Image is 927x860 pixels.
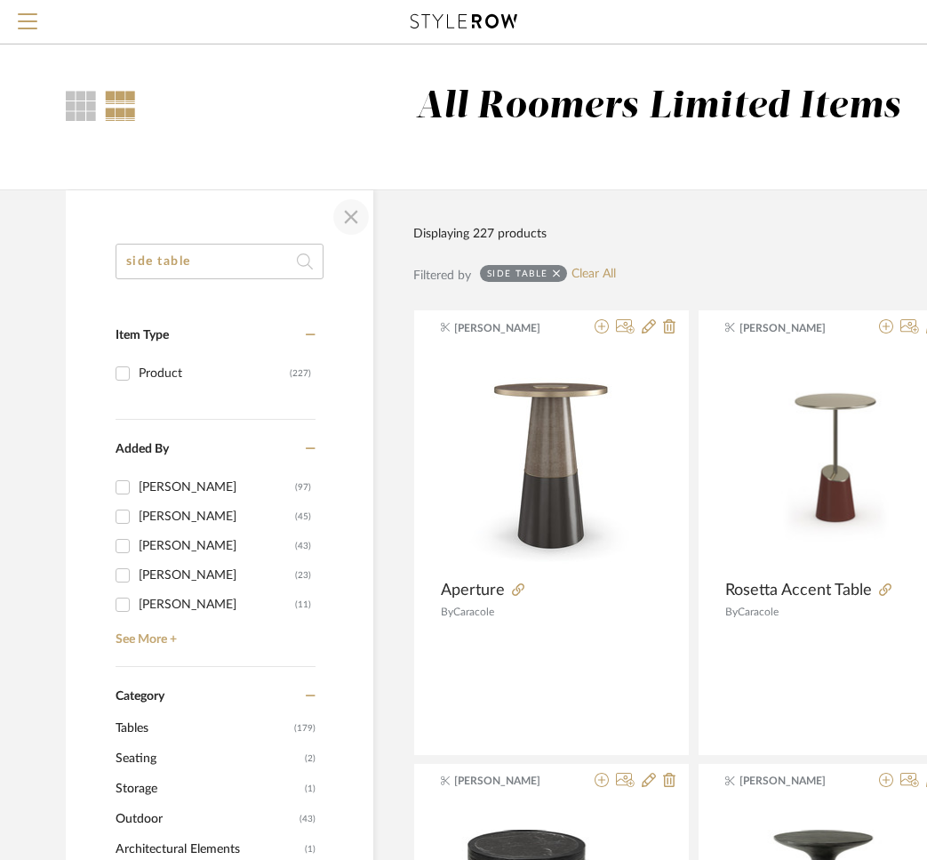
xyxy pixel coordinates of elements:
[305,744,316,773] span: (2)
[139,502,295,531] div: [PERSON_NAME]
[116,774,300,804] span: Storage
[453,607,494,617] span: Caracole
[139,359,290,388] div: Product
[116,329,169,342] span: Item Type
[305,775,316,803] span: (1)
[295,591,311,619] div: (11)
[739,320,851,336] span: [PERSON_NAME]
[739,773,851,789] span: [PERSON_NAME]
[455,349,648,571] img: Aperture
[116,713,290,743] span: Tables
[487,268,548,279] div: side table
[111,619,316,647] a: See More +
[139,532,295,560] div: [PERSON_NAME]
[116,244,324,279] input: Search within 227 results
[441,607,453,617] span: By
[116,804,295,834] span: Outdoor
[571,267,616,282] a: Clear All
[295,502,311,531] div: (45)
[300,805,316,833] span: (43)
[441,581,505,600] span: Aperture
[116,689,164,704] span: Category
[413,224,547,244] div: Displaying 227 products
[116,743,300,774] span: Seating
[725,607,738,617] span: By
[139,561,295,590] div: [PERSON_NAME]
[333,199,369,235] button: Close
[295,473,311,502] div: (97)
[116,443,169,455] span: Added By
[139,473,295,502] div: [PERSON_NAME]
[295,532,311,560] div: (43)
[725,581,872,600] span: Rosetta Accent Table
[295,561,311,590] div: (23)
[454,773,566,789] span: [PERSON_NAME]
[454,320,566,336] span: [PERSON_NAME]
[290,359,311,388] div: (227)
[139,591,295,619] div: [PERSON_NAME]
[413,266,471,285] div: Filtered by
[738,607,779,617] span: Caracole
[416,84,901,130] div: All Roomers Limited Items
[294,714,316,743] span: (179)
